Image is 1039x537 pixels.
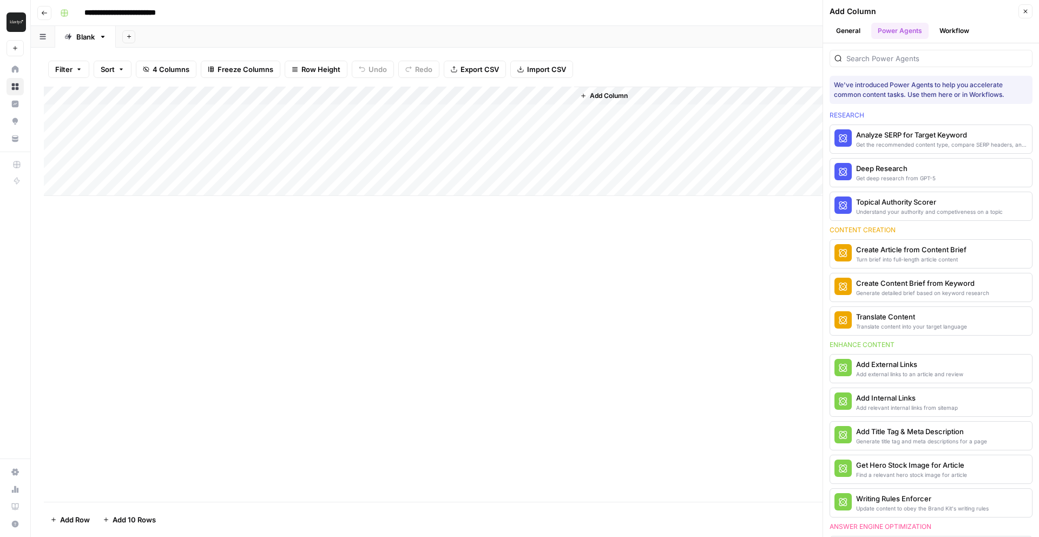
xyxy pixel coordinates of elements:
div: Blank [76,31,95,42]
button: 4 Columns [136,61,196,78]
button: Filter [48,61,89,78]
a: Insights [6,95,24,113]
div: Translate Content [856,311,967,322]
button: Import CSV [510,61,573,78]
button: Topical Authority ScorerUnderstand your authority and competiveness on a topic [830,192,1032,220]
button: Power Agents [871,23,929,39]
div: Generate title tag and meta descriptions for a page [856,437,987,446]
div: Translate content into your target language [856,322,967,331]
span: Undo [369,64,387,75]
div: Answer engine optimization [830,522,1033,532]
div: We've introduced Power Agents to help you accelerate common content tasks. Use them here or in Wo... [834,80,1028,100]
a: Your Data [6,130,24,147]
div: Get Hero Stock Image for Article [856,460,967,470]
span: Export CSV [461,64,499,75]
div: Content creation [830,225,1033,235]
button: Sort [94,61,131,78]
a: Opportunities [6,113,24,130]
div: Deep Research [856,163,936,174]
a: Home [6,61,24,78]
button: Writing Rules EnforcerUpdate content to obey the Brand Kit's writing rules [830,489,1032,517]
span: Redo [415,64,432,75]
button: Redo [398,61,439,78]
span: 4 Columns [153,64,189,75]
span: Add Column [590,91,628,101]
button: Freeze Columns [201,61,280,78]
div: Create Content Brief from Keyword [856,278,989,289]
button: Translate ContentTranslate content into your target language [830,307,1032,335]
div: Add Title Tag & Meta Description [856,426,987,437]
button: Deep ResearchGet deep research from GPT-5 [830,159,1032,187]
input: Search Power Agents [846,53,1028,64]
span: Row Height [301,64,340,75]
a: Browse [6,78,24,95]
div: Create Article from Content Brief [856,244,966,255]
span: Sort [101,64,115,75]
button: Export CSV [444,61,506,78]
div: Add relevant internal links from sitemap [856,403,958,412]
a: Blank [55,26,116,48]
span: Add 10 Rows [113,514,156,525]
button: Analyze SERP for Target KeywordGet the recommended content type, compare SERP headers, and analyz... [830,125,1032,153]
button: Row Height [285,61,347,78]
button: Workspace: Klaviyo [6,9,24,36]
div: Add External Links [856,359,963,370]
a: Learning Hub [6,498,24,515]
button: Add Column [576,89,632,103]
button: Add Title Tag & Meta DescriptionGenerate title tag and meta descriptions for a page [830,422,1032,450]
div: Enhance content [830,340,1033,350]
div: Generate detailed brief based on keyword research [856,289,989,297]
button: Workflow [933,23,976,39]
a: Usage [6,481,24,498]
div: Topical Authority Scorer [856,197,1003,207]
button: Add Row [44,511,96,528]
a: Settings [6,463,24,481]
div: Add Internal Links [856,392,958,403]
button: Create Content Brief from KeywordGenerate detailed brief based on keyword research [830,273,1032,302]
button: Undo [352,61,394,78]
button: Help + Support [6,515,24,533]
div: Find a relevant hero stock image for article [856,470,967,479]
img: Klaviyo Logo [6,12,26,32]
button: Add External LinksAdd external links to an article and review [830,355,1032,383]
span: Filter [55,64,73,75]
div: Writing Rules Enforcer [856,493,989,504]
button: Add Internal LinksAdd relevant internal links from sitemap [830,388,1032,416]
div: Understand your authority and competiveness on a topic [856,207,1003,216]
div: Research [830,110,1033,120]
button: Get Hero Stock Image for ArticleFind a relevant hero stock image for article [830,455,1032,483]
span: Import CSV [527,64,566,75]
span: Add Row [60,514,90,525]
div: Add external links to an article and review [856,370,963,378]
button: Create Article from Content BriefTurn brief into full-length article content [830,240,1032,268]
div: Get the recommended content type, compare SERP headers, and analyze SERP patterns [856,140,1028,149]
div: Analyze SERP for Target Keyword [856,129,1028,140]
div: Get deep research from GPT-5 [856,174,936,182]
span: Freeze Columns [218,64,273,75]
div: Update content to obey the Brand Kit's writing rules [856,504,989,513]
button: Add 10 Rows [96,511,162,528]
div: Turn brief into full-length article content [856,255,966,264]
button: General [830,23,867,39]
